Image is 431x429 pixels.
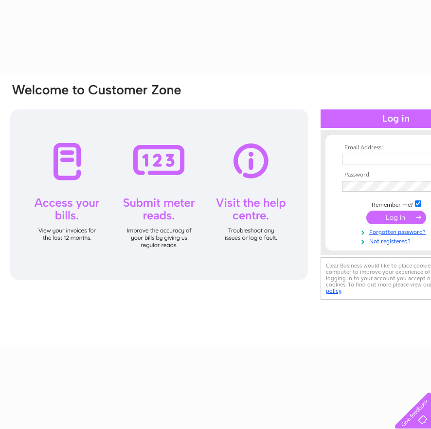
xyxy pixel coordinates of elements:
input: Submit [366,211,426,224]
